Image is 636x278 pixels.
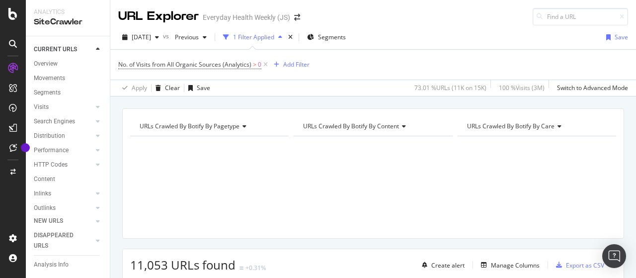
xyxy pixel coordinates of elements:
div: arrow-right-arrow-left [294,14,300,21]
button: Manage Columns [477,259,540,271]
h4: URLs Crawled By Botify By content [301,118,443,134]
div: Movements [34,73,65,84]
div: times [286,32,295,42]
div: Inlinks [34,188,51,199]
a: Outlinks [34,203,93,213]
span: > [253,60,256,69]
button: 1 Filter Applied [219,29,286,45]
div: Save [197,84,210,92]
input: Find a URL [533,8,628,25]
div: 73.01 % URLs ( 11K on 15K ) [414,84,486,92]
div: Manage Columns [491,261,540,270]
button: Switch to Advanced Mode [553,80,628,96]
a: Distribution [34,131,93,141]
div: Analytics [34,8,102,16]
h4: URLs Crawled By Botify By care [465,118,607,134]
a: NEW URLS [34,216,93,226]
button: Create alert [418,257,465,273]
div: SiteCrawler [34,16,102,28]
div: 100 % Visits ( 3M ) [499,84,545,92]
button: Previous [171,29,211,45]
button: Segments [303,29,350,45]
span: URLs Crawled By Botify By pagetype [140,122,239,130]
div: Create alert [431,261,465,270]
a: Visits [34,102,93,112]
div: Outlinks [34,203,56,213]
a: DISAPPEARED URLS [34,230,93,251]
button: Apply [118,80,147,96]
span: Previous [171,33,199,41]
span: vs [163,32,171,40]
div: HTTP Codes [34,160,68,170]
div: Performance [34,145,69,156]
div: Clear [165,84,180,92]
div: 1 Filter Applied [233,33,274,41]
div: Search Engines [34,116,75,127]
span: Segments [318,33,346,41]
div: +0.31% [245,264,266,272]
button: Add Filter [270,59,310,71]
div: Export as CSV [566,261,604,270]
button: [DATE] [118,29,163,45]
div: Tooltip anchor [21,143,30,152]
button: Export as CSV [552,257,604,273]
button: Clear [152,80,180,96]
a: Overview [34,59,103,69]
a: CURRENT URLS [34,44,93,55]
div: Overview [34,59,58,69]
span: 2025 Sep. 28th [132,33,151,41]
div: Everyday Health Weekly (JS) [203,12,290,22]
div: Visits [34,102,49,112]
button: Save [602,29,628,45]
button: Save [184,80,210,96]
span: No. of Visits from All Organic Sources (Analytics) [118,60,251,69]
div: Segments [34,88,61,98]
a: Performance [34,145,93,156]
div: Switch to Advanced Mode [557,84,628,92]
span: URLs Crawled By Botify By care [467,122,555,130]
div: Content [34,174,55,185]
h4: URLs Crawled By Botify By pagetype [138,118,280,134]
a: Content [34,174,103,185]
div: Analysis Info [34,260,69,270]
div: Open Intercom Messenger [602,244,626,268]
div: CURRENT URLS [34,44,77,55]
a: Search Engines [34,116,93,127]
div: Save [615,33,628,41]
a: Analysis Info [34,260,103,270]
span: 11,053 URLs found [130,257,236,273]
a: Segments [34,88,103,98]
div: DISAPPEARED URLS [34,230,84,251]
div: Add Filter [283,60,310,69]
div: NEW URLS [34,216,63,226]
a: HTTP Codes [34,160,93,170]
div: URL Explorer [118,8,199,25]
a: Movements [34,73,103,84]
span: 0 [258,58,261,72]
div: Distribution [34,131,65,141]
span: URLs Crawled By Botify By content [303,122,399,130]
div: Apply [132,84,147,92]
a: Inlinks [34,188,93,199]
img: Equal [239,267,243,270]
